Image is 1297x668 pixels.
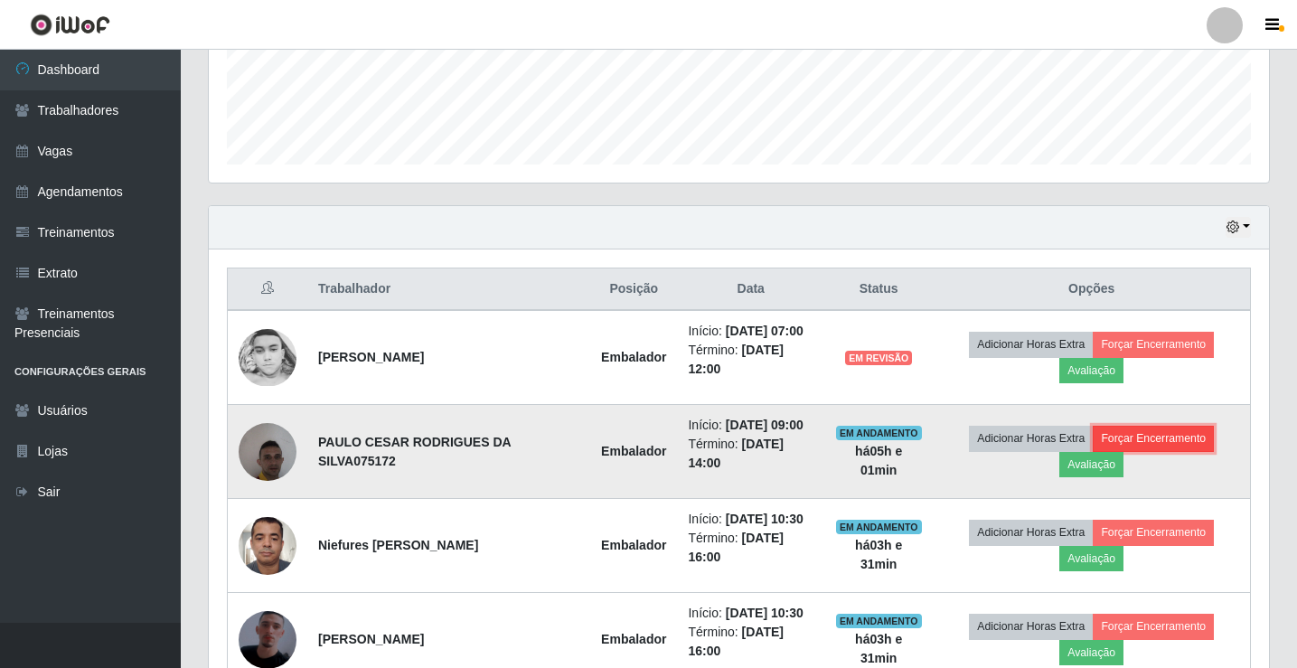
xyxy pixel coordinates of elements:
[688,416,813,435] li: Início:
[239,329,296,387] img: 1736286456624.jpeg
[1093,332,1214,357] button: Forçar Encerramento
[969,520,1093,545] button: Adicionar Horas Extra
[1059,546,1123,571] button: Avaliação
[845,351,912,365] span: EM REVISÃO
[318,632,424,646] strong: [PERSON_NAME]
[688,341,813,379] li: Término:
[1093,520,1214,545] button: Forçar Encerramento
[836,520,922,534] span: EM ANDAMENTO
[239,413,296,490] img: 1701560793571.jpeg
[836,426,922,440] span: EM ANDAMENTO
[601,632,666,646] strong: Embalador
[688,435,813,473] li: Término:
[601,350,666,364] strong: Embalador
[933,268,1250,311] th: Opções
[726,512,804,526] time: [DATE] 10:30
[1059,640,1123,665] button: Avaliação
[726,418,804,432] time: [DATE] 09:00
[726,324,804,338] time: [DATE] 07:00
[688,604,813,623] li: Início:
[824,268,933,311] th: Status
[590,268,677,311] th: Posição
[318,350,424,364] strong: [PERSON_NAME]
[688,322,813,341] li: Início:
[969,426,1093,451] button: Adicionar Horas Extra
[1059,452,1123,477] button: Avaliação
[318,538,478,552] strong: Niefures [PERSON_NAME]
[318,435,511,468] strong: PAULO CESAR RODRIGUES DA SILVA075172
[836,614,922,628] span: EM ANDAMENTO
[1093,614,1214,639] button: Forçar Encerramento
[601,538,666,552] strong: Embalador
[601,444,666,458] strong: Embalador
[855,538,902,571] strong: há 03 h e 31 min
[969,332,1093,357] button: Adicionar Horas Extra
[307,268,590,311] th: Trabalhador
[855,632,902,665] strong: há 03 h e 31 min
[1093,426,1214,451] button: Forçar Encerramento
[677,268,824,311] th: Data
[688,623,813,661] li: Término:
[688,529,813,567] li: Término:
[726,606,804,620] time: [DATE] 10:30
[855,444,902,477] strong: há 05 h e 01 min
[969,614,1093,639] button: Adicionar Horas Extra
[688,510,813,529] li: Início:
[1059,358,1123,383] button: Avaliação
[30,14,110,36] img: CoreUI Logo
[239,507,296,584] img: 1744031774658.jpeg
